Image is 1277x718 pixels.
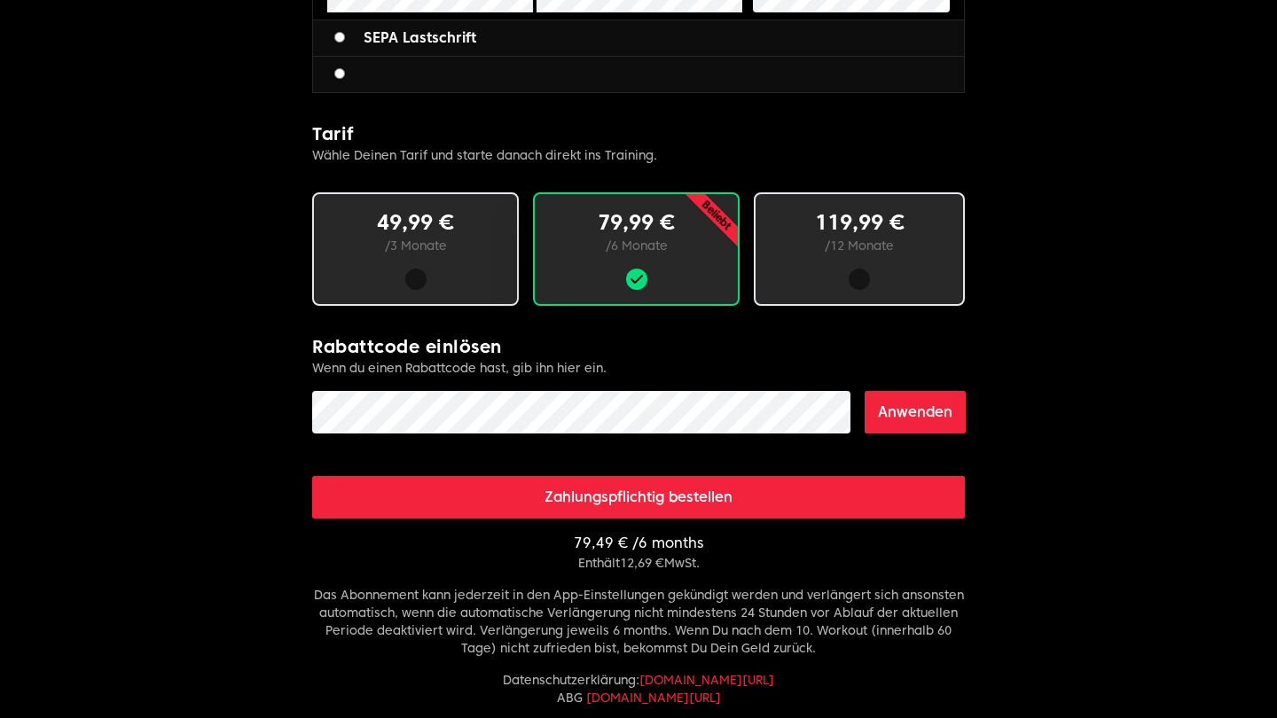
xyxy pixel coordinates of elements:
h2: Rabattcode einlösen [312,334,965,359]
p: 119,99 € [784,208,935,237]
p: / 12 Monate [784,237,935,254]
input: SEPA Lastschrift [334,32,345,43]
label: SEPA Lastschrift [334,27,476,49]
button: Zahlungspflichtig bestellen [312,476,965,519]
p: Das Abonnement kann jederzeit in den App-Einstellungen gekündigt werden und verlängert sich anson... [312,586,965,657]
h2: Tarif [312,121,965,146]
p: / 6 Monate [563,237,709,254]
p: / 3 Monate [342,237,489,254]
p: Beliebt [639,138,793,292]
p: Wähle Deinen Tarif und starte danach direkt ins Training. [312,146,965,164]
p: 79,49 € / 6 months [312,533,965,554]
p: Datenschutzerklärung : ABG [312,671,965,706]
p: Enthält 12,69 € MwSt. [312,554,965,572]
button: Anwenden [865,391,966,433]
p: 79,99 € [563,208,709,237]
p: 49,99 € [342,208,489,237]
a: [DOMAIN_NAME][URL] [586,691,721,705]
a: [DOMAIN_NAME][URL] [639,673,774,687]
p: Wenn du einen Rabattcode hast, gib ihn hier ein. [312,359,965,377]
